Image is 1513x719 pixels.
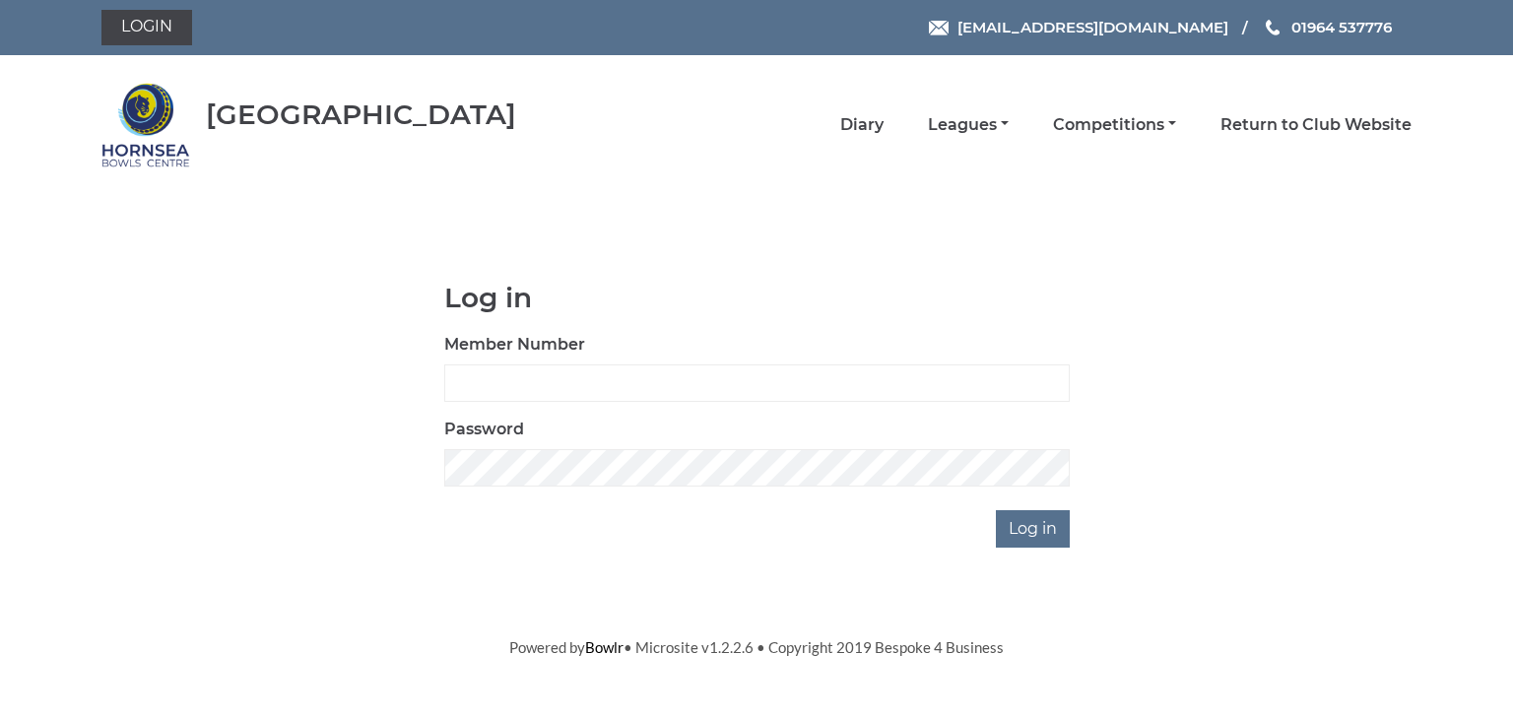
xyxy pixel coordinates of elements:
a: Diary [840,114,884,136]
h1: Log in [444,283,1070,313]
a: Email [EMAIL_ADDRESS][DOMAIN_NAME] [929,16,1228,38]
span: Powered by • Microsite v1.2.2.6 • Copyright 2019 Bespoke 4 Business [509,638,1004,656]
span: [EMAIL_ADDRESS][DOMAIN_NAME] [957,18,1228,36]
div: [GEOGRAPHIC_DATA] [206,99,516,130]
a: Phone us 01964 537776 [1263,16,1392,38]
input: Log in [996,510,1070,548]
a: Competitions [1053,114,1176,136]
a: Login [101,10,192,45]
a: Return to Club Website [1220,114,1412,136]
label: Password [444,418,524,441]
img: Hornsea Bowls Centre [101,81,190,169]
img: Phone us [1266,20,1280,35]
a: Leagues [928,114,1009,136]
img: Email [929,21,949,35]
a: Bowlr [585,638,624,656]
span: 01964 537776 [1291,18,1392,36]
label: Member Number [444,333,585,357]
